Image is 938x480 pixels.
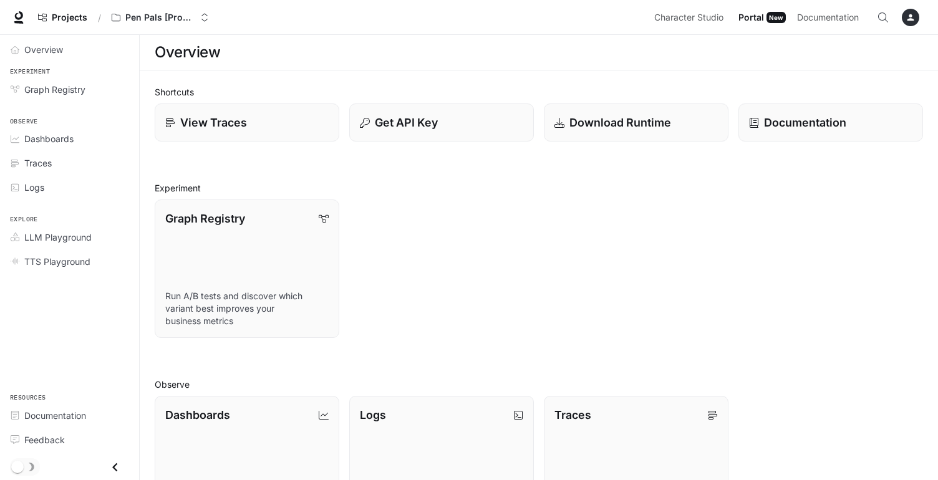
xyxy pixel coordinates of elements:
a: Documentation [5,405,134,426]
a: Dashboards [5,128,134,150]
button: Open workspace menu [106,5,215,30]
h2: Experiment [155,181,923,194]
a: LLM Playground [5,226,134,248]
a: Character Studio [649,5,732,30]
p: Logs [360,406,386,423]
p: Get API Key [375,114,438,131]
button: Close drawer [101,454,129,480]
a: Graph Registry [5,79,134,100]
h1: Overview [155,40,220,65]
div: / [93,11,106,24]
span: Overview [24,43,63,56]
span: Documentation [797,10,859,26]
span: LLM Playground [24,231,92,244]
p: View Traces [180,114,247,131]
button: Get API Key [349,103,534,142]
a: Download Runtime [544,103,728,142]
a: Overview [5,39,134,60]
span: Logs [24,181,44,194]
span: Documentation [24,409,86,422]
span: Dark mode toggle [11,459,24,473]
a: Traces [5,152,134,174]
h2: Shortcuts [155,85,923,98]
span: Dashboards [24,132,74,145]
p: Graph Registry [165,210,245,227]
span: Feedback [24,433,65,446]
span: Character Studio [654,10,723,26]
a: View Traces [155,103,339,142]
span: Traces [24,156,52,170]
a: Documentation [738,103,923,142]
h2: Observe [155,378,923,391]
a: Documentation [792,5,868,30]
a: Go to projects [32,5,93,30]
div: New [766,12,786,23]
a: TTS Playground [5,251,134,272]
p: Documentation [764,114,846,131]
p: Run A/B tests and discover which variant best improves your business metrics [165,290,329,327]
p: Download Runtime [569,114,671,131]
button: Open Command Menu [871,5,896,30]
a: Graph RegistryRun A/B tests and discover which variant best improves your business metrics [155,199,339,338]
p: Dashboards [165,406,230,423]
p: Traces [554,406,591,423]
span: Portal [738,10,764,26]
a: Logs [5,176,134,198]
a: Feedback [5,429,134,451]
span: TTS Playground [24,255,90,268]
p: Pen Pals [Production] [125,12,195,23]
a: PortalNew [733,5,791,30]
span: Graph Registry [24,83,85,96]
span: Projects [52,12,87,23]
